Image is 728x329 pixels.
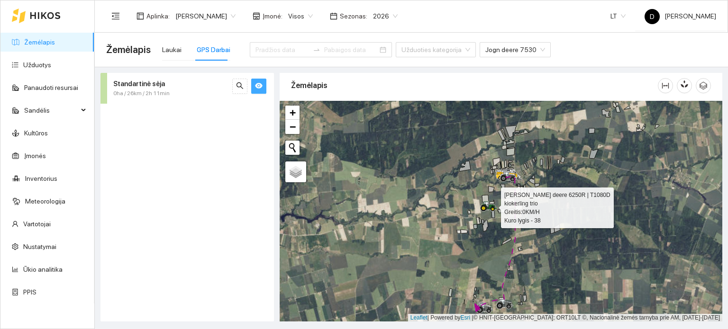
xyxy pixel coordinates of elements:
span: + [290,107,296,118]
button: Initiate a new search [285,141,300,155]
button: eye [251,79,266,94]
div: Laukai [162,44,182,55]
span: shop [253,12,260,20]
span: Aplinka : [146,11,170,21]
a: Panaudoti resursai [24,84,78,91]
span: menu-fold [111,12,120,20]
span: Žemėlapis [106,42,151,57]
a: Zoom in [285,106,300,120]
span: column-width [658,82,673,89]
span: Visos [288,9,313,23]
span: Sandėlis [24,101,78,120]
div: GPS Darbai [197,44,230,55]
span: calendar [330,12,337,20]
span: [PERSON_NAME] [645,12,716,20]
span: layout [136,12,144,20]
span: to [313,46,320,53]
span: 0ha / 26km / 2h 11min [113,89,170,98]
a: Leaflet [410,314,428,321]
a: Vartotojai [23,220,51,228]
a: Zoom out [285,120,300,134]
a: Layers [285,161,306,182]
a: Žemėlapis [24,38,55,46]
a: Užduotys [23,61,51,69]
span: D [650,9,655,24]
a: Ūkio analitika [23,266,63,273]
input: Pradžios data [255,44,309,55]
input: Pabaigos data [324,44,378,55]
button: menu-fold [106,7,125,26]
strong: Standartinė sėja [113,80,165,88]
a: Kultūros [24,129,48,137]
span: | [472,314,473,321]
span: eye [255,82,263,91]
span: search [236,82,244,91]
span: swap-right [313,46,320,53]
div: Standartinė sėja0ha / 26km / 2h 11minsearcheye [100,73,274,104]
span: Sezonas : [340,11,367,21]
div: Žemėlapis [291,72,658,99]
a: Nustatymai [23,243,56,250]
span: 2026 [373,9,398,23]
a: Įmonės [24,152,46,160]
a: Esri [461,314,471,321]
button: column-width [658,78,673,93]
a: Meteorologija [25,197,65,205]
a: PPIS [23,288,36,296]
span: − [290,121,296,133]
div: | Powered by © HNIT-[GEOGRAPHIC_DATA]; ORT10LT ©, Nacionalinė žemės tarnyba prie AM, [DATE]-[DATE] [408,314,722,322]
span: Jogn deere 7530 [485,43,545,57]
a: Inventorius [25,175,57,182]
span: LT [610,9,626,23]
button: search [232,79,247,94]
span: Dovydas Baršauskas [175,9,236,23]
span: Įmonė : [263,11,282,21]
